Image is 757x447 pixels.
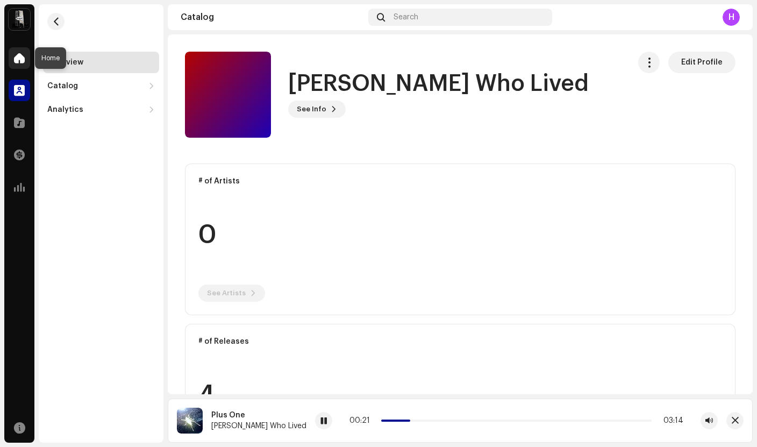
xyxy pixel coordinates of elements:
[47,82,78,90] div: Catalog
[723,9,740,26] div: H
[668,52,735,73] button: Edit Profile
[394,13,418,22] span: Search
[656,416,683,425] div: 03:14
[349,416,377,425] div: 00:21
[177,408,203,434] img: 8c0c8089-1398-4ea4-abe2-ffd708d26f44
[198,337,722,346] div: # of Releases
[185,164,735,315] re-o-card-data: # of Artists
[43,99,159,120] re-m-nav-dropdown: Analytics
[47,58,83,67] div: Overview
[288,72,589,96] h1: [PERSON_NAME] Who Lived
[297,98,326,120] span: See Info
[681,52,723,73] span: Edit Profile
[47,105,83,114] div: Analytics
[43,75,159,97] re-m-nav-dropdown: Catalog
[211,411,306,420] div: Plus One
[211,422,306,430] div: [PERSON_NAME] Who Lived
[9,9,30,30] img: 28cd5e4f-d8b3-4e3e-9048-38ae6d8d791a
[181,13,364,22] div: Catalog
[43,52,159,73] re-m-nav-item: Overview
[288,101,346,118] button: See Info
